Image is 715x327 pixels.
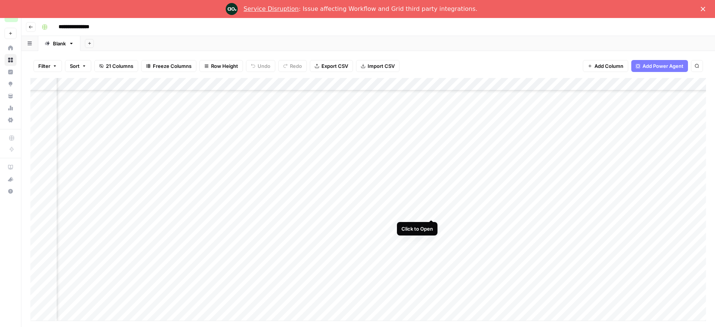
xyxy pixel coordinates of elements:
button: Import CSV [356,60,400,72]
a: Opportunities [5,78,17,90]
a: Service Disruption [244,5,299,12]
span: Import CSV [368,62,395,70]
span: Filter [38,62,50,70]
button: Filter [33,60,62,72]
button: Sort [65,60,91,72]
span: Sort [70,62,80,70]
a: Insights [5,66,17,78]
div: What's new? [5,174,16,185]
a: Usage [5,102,17,114]
button: Undo [246,60,275,72]
a: Settings [5,114,17,126]
a: Home [5,42,17,54]
div: : Issue affecting Workflow and Grid third party integrations. [244,5,478,13]
button: Export CSV [310,60,353,72]
span: Freeze Columns [153,62,192,70]
span: 21 Columns [106,62,133,70]
span: Add Column [594,62,623,70]
span: Redo [290,62,302,70]
button: Freeze Columns [141,60,196,72]
div: Close [701,7,708,11]
div: Blank [53,40,66,47]
a: Browse [5,54,17,66]
button: Help + Support [5,185,17,197]
span: Undo [258,62,270,70]
button: What's new? [5,173,17,185]
div: Click to Open [401,225,433,232]
span: Export CSV [321,62,348,70]
span: Row Height [211,62,238,70]
img: Profile image for Engineering [226,3,238,15]
button: Add Column [583,60,628,72]
a: Your Data [5,90,17,102]
a: Blank [38,36,80,51]
button: Add Power Agent [631,60,688,72]
button: Redo [278,60,307,72]
button: Row Height [199,60,243,72]
span: Add Power Agent [643,62,683,70]
button: 21 Columns [94,60,138,72]
a: AirOps Academy [5,161,17,173]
